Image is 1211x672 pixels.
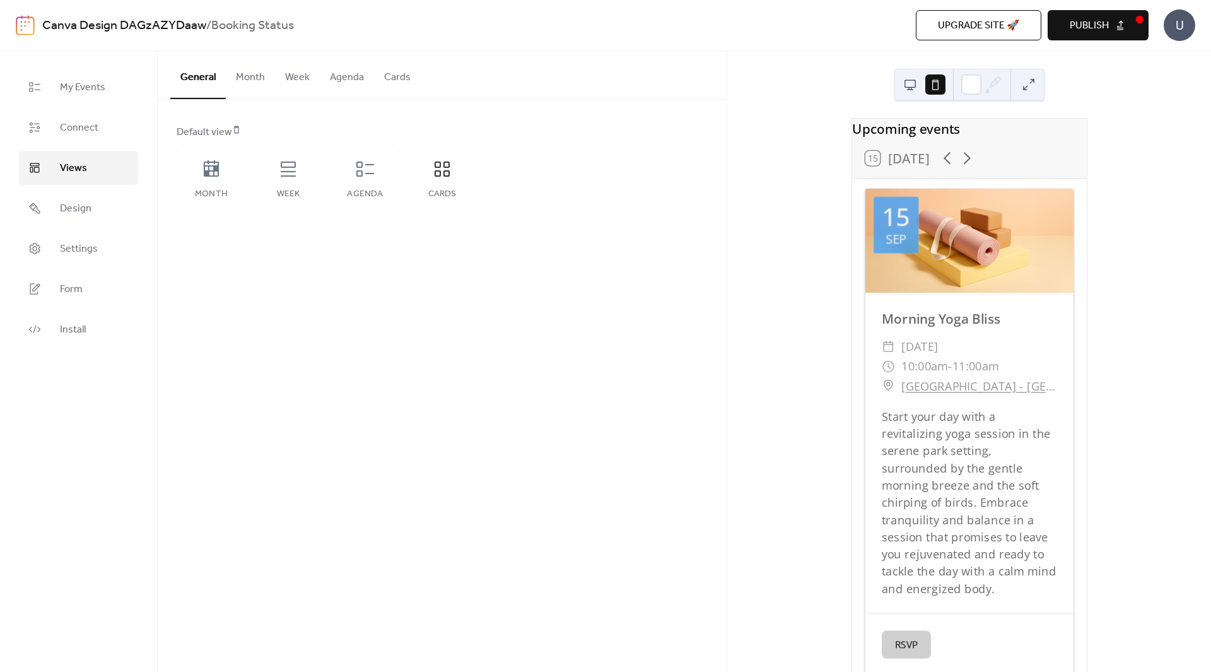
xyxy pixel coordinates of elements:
a: Views [19,151,138,185]
span: My Events [60,80,105,95]
div: ​ [881,337,894,357]
span: Design [60,201,91,216]
div: U [1164,9,1195,41]
div: Morning Yoga Bliss [865,309,1073,329]
span: 10:00am [901,357,948,376]
span: Settings [60,242,98,257]
b: Booking Status [211,14,294,38]
button: Cards [374,51,421,98]
a: Settings [19,232,138,266]
a: [GEOGRAPHIC_DATA] - [GEOGRAPHIC_DATA] [901,376,1057,396]
span: [DATE] [901,337,939,357]
div: Upcoming events [852,119,1087,138]
button: Month [226,51,275,98]
div: Start your day with a revitalizing yoga session in the serene park setting, surrounded by the gen... [865,408,1073,597]
span: Publish [1070,18,1109,33]
a: Form [19,272,138,306]
button: Upgrade site 🚀 [916,10,1041,40]
span: Views [60,161,87,176]
span: Upgrade site 🚀 [938,18,1019,33]
button: Publish [1048,10,1149,40]
b: / [206,14,211,38]
div: Agenda [343,189,387,199]
div: Month [189,189,233,199]
div: Week [266,189,310,199]
span: Form [60,282,83,297]
span: - [948,357,952,376]
a: Design [19,191,138,225]
a: My Events [19,70,138,104]
button: Week [275,51,320,98]
span: 11:00am [952,357,998,376]
span: Install [60,322,86,338]
a: Install [19,312,138,346]
div: Sep [886,233,906,245]
img: logo [16,15,35,35]
button: RSVP [881,631,930,659]
div: ​ [881,357,894,376]
button: Agenda [320,51,374,98]
div: ​ [881,376,894,396]
a: Connect [19,110,138,144]
a: Canva Design DAGzAZYDaaw [42,14,206,38]
button: General [170,51,226,99]
div: Default view [177,125,705,140]
div: 15 [882,205,910,230]
span: Connect [60,121,98,136]
div: Cards [420,189,464,199]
